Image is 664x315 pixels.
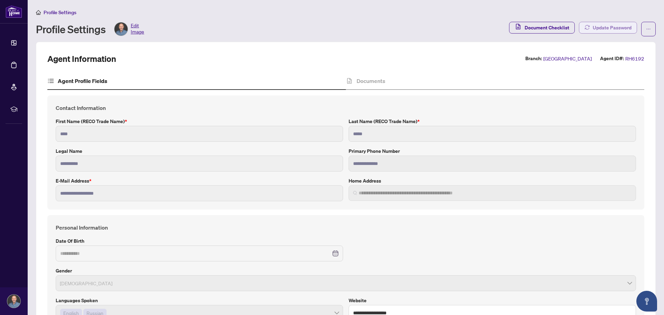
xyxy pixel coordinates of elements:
label: First Name (RECO Trade Name) [56,118,343,125]
span: RH6192 [625,55,644,63]
label: Last Name (RECO Trade Name) [349,118,636,125]
span: ellipsis [646,27,651,31]
div: Profile Settings [36,22,144,36]
label: Languages spoken [56,297,343,304]
button: Open asap [636,291,657,312]
span: Profile Settings [44,9,76,16]
label: Website [349,297,636,304]
img: logo [6,5,22,18]
span: Edit Image [131,22,144,36]
img: Profile Icon [7,295,20,308]
label: Branch: [525,55,542,63]
label: Legal Name [56,147,343,155]
label: Primary Phone Number [349,147,636,155]
span: home [36,10,41,15]
span: [GEOGRAPHIC_DATA] [543,55,592,63]
button: Document Checklist [509,22,575,34]
label: Gender [56,267,636,275]
h4: Personal Information [56,223,636,232]
label: Date of Birth [56,237,343,245]
h4: Documents [357,77,385,85]
img: Profile Icon [114,22,128,36]
label: Agent ID#: [600,55,624,63]
span: Update Password [593,22,631,33]
button: Update Password [579,22,637,34]
h4: Agent Profile Fields [58,77,107,85]
span: Document Checklist [525,22,569,33]
label: Home Address [349,177,636,185]
h2: Agent Information [47,53,116,64]
label: E-mail Address [56,177,343,185]
span: Male [60,277,632,290]
img: search_icon [353,191,357,195]
h4: Contact Information [56,104,636,112]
